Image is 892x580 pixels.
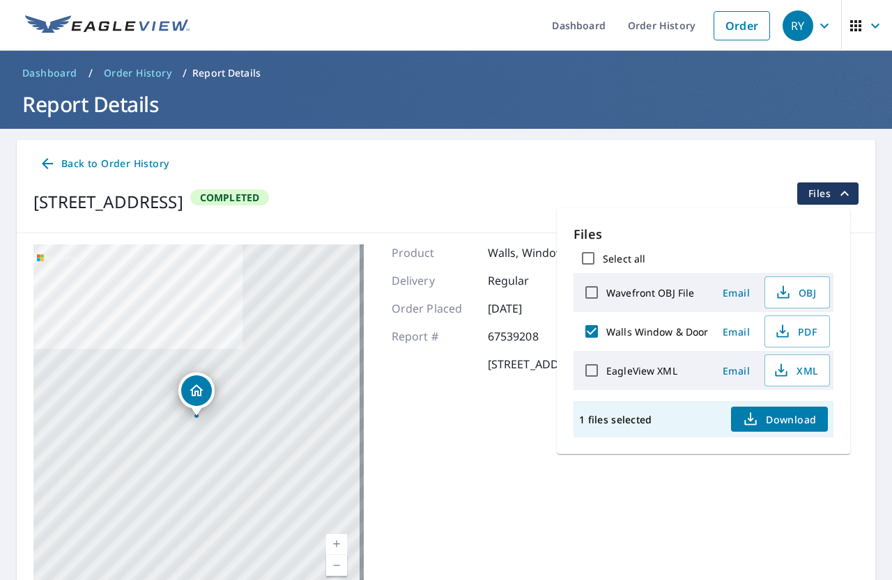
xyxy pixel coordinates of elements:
[764,315,830,347] button: PDF
[22,66,77,80] span: Dashboard
[326,534,347,555] a: Current Level 17, Zoom In
[104,66,171,80] span: Order History
[606,364,677,377] label: EagleView XML
[392,272,475,289] p: Delivery
[25,15,190,36] img: EV Logo
[488,244,619,261] p: Walls, Windows & Doors
[488,356,589,373] p: [STREET_ADDRESS]
[98,62,177,84] a: Order History
[603,252,645,265] label: Select all
[720,325,753,338] span: Email
[574,225,833,244] p: Files
[178,373,215,416] div: Dropped pin, building 1, Residential property, 7586 Middletown Road Union City, PA 16438
[488,300,571,317] p: [DATE]
[783,10,813,41] div: RY
[392,244,475,261] p: Product
[606,325,709,338] label: Walls Window & Door
[714,321,759,343] button: Email
[764,276,830,308] button: OBJ
[17,62,875,84] nav: breadcrumb
[714,11,770,40] a: Order
[192,191,268,204] span: Completed
[192,66,261,80] p: Report Details
[720,286,753,299] span: Email
[488,328,571,345] p: 67539208
[606,286,694,299] label: Wavefront OBJ File
[742,411,816,428] span: Download
[720,364,753,377] span: Email
[714,360,759,382] button: Email
[183,65,187,81] li: /
[33,189,183,214] div: [STREET_ADDRESS]
[774,362,818,379] span: XML
[808,185,853,202] span: Files
[731,407,827,432] button: Download
[17,90,875,118] h1: Report Details
[488,272,571,289] p: Regular
[774,284,818,301] span: OBJ
[89,65,93,81] li: /
[774,323,818,340] span: PDF
[392,300,475,317] p: Order Placed
[326,555,347,576] a: Current Level 17, Zoom Out
[39,155,169,173] span: Back to Order History
[17,62,83,84] a: Dashboard
[579,413,652,426] p: 1 files selected
[33,151,174,177] a: Back to Order History
[392,328,475,345] p: Report #
[764,354,830,386] button: XML
[797,182,859,205] button: filesDropdownBtn-67539208
[714,282,759,304] button: Email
